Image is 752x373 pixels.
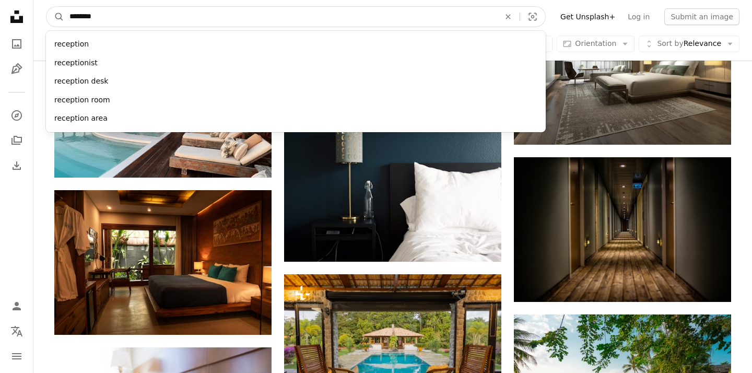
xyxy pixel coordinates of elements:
[284,184,501,194] a: gray table lamp beside white bed pillow
[6,6,27,29] a: Home — Unsplash
[657,39,683,48] span: Sort by
[284,117,501,262] img: gray table lamp beside white bed pillow
[54,190,272,335] img: black and white bed near brown wooden table
[6,321,27,342] button: Language
[46,7,64,27] button: Search Unsplash
[6,105,27,126] a: Explore
[554,8,621,25] a: Get Unsplash+
[46,72,546,91] div: reception desk
[6,59,27,79] a: Illustrations
[514,58,731,67] a: 3d render of luxury hotel room with double bed
[621,8,656,25] a: Log in
[664,8,739,25] button: Submit an image
[514,157,731,302] img: hallway of building
[639,36,739,52] button: Sort byRelevance
[46,6,546,27] form: Find visuals sitewide
[46,54,546,73] div: receptionist
[6,130,27,151] a: Collections
[6,346,27,367] button: Menu
[497,7,520,27] button: Clear
[54,258,272,267] a: black and white bed near brown wooden table
[520,7,545,27] button: Visual search
[514,225,731,234] a: hallway of building
[46,91,546,110] div: reception room
[46,35,546,54] div: reception
[575,39,616,48] span: Orientation
[284,342,501,351] a: two chairs sitting in front of a swimming pool
[46,109,546,128] div: reception area
[557,36,634,52] button: Orientation
[6,33,27,54] a: Photos
[6,155,27,176] a: Download History
[6,296,27,317] a: Log in / Sign up
[657,39,721,49] span: Relevance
